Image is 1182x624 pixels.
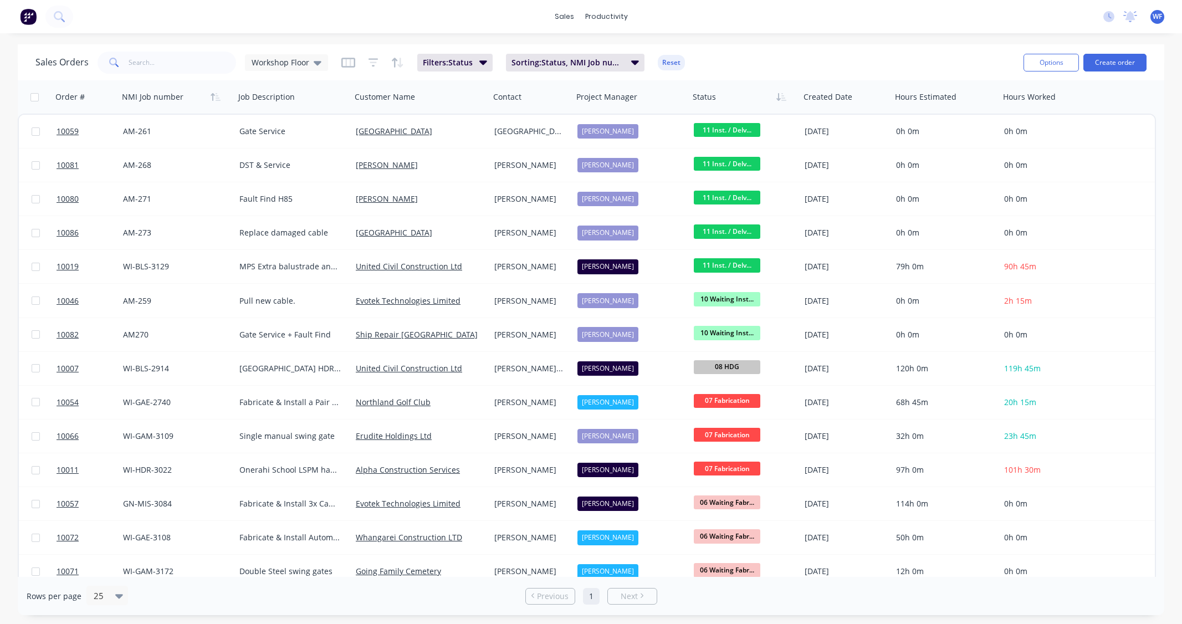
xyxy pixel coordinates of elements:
[494,227,565,238] div: [PERSON_NAME]
[55,91,85,103] div: Order #
[239,464,341,475] div: Onerahi School LSPM handrails
[123,431,225,442] div: WI-GAM-3109
[239,566,341,577] div: Double Steel swing gates
[57,363,79,374] span: 10007
[805,566,887,577] div: [DATE]
[896,464,990,475] div: 97h 0m
[123,126,225,137] div: AM-261
[57,431,79,442] span: 10066
[57,182,123,216] a: 10080
[896,532,990,543] div: 50h 0m
[494,295,565,306] div: [PERSON_NAME]
[694,123,760,137] span: 11 Inst. / Delv...
[356,160,418,170] a: [PERSON_NAME]
[694,360,760,374] span: 08 HDG
[1003,91,1056,103] div: Hours Worked
[521,588,662,605] ul: Pagination
[57,487,123,520] a: 10057
[577,564,638,579] div: [PERSON_NAME]
[123,464,225,475] div: WI-HDR-3022
[239,397,341,408] div: Fabricate & Install a Pair of Automatic Solar Powered Swing Gates
[417,54,493,71] button: Filters:Status
[805,329,887,340] div: [DATE]
[57,521,123,554] a: 10072
[494,126,565,137] div: [GEOGRAPHIC_DATA]
[494,160,565,171] div: [PERSON_NAME]
[57,149,123,182] a: 10081
[123,227,225,238] div: AM-273
[577,463,638,477] div: [PERSON_NAME]
[123,295,225,306] div: AM-259
[1024,54,1079,71] button: Options
[494,363,565,374] div: [PERSON_NAME] van der [PERSON_NAME]
[1004,160,1027,170] span: 0h 0m
[694,157,760,171] span: 11 Inst. / Delv...
[511,57,625,68] span: Sorting: Status, NMI Job number
[580,8,633,25] div: productivity
[494,193,565,204] div: [PERSON_NAME]
[577,158,638,172] div: [PERSON_NAME]
[123,397,225,408] div: WI-GAE-2740
[20,8,37,25] img: Factory
[35,57,89,68] h1: Sales Orders
[356,397,431,407] a: Northland Golf Club
[57,464,79,475] span: 10011
[57,115,123,148] a: 10059
[577,259,638,274] div: [PERSON_NAME]
[805,126,887,137] div: [DATE]
[123,329,225,340] div: AM270
[239,160,341,171] div: DST & Service
[805,160,887,171] div: [DATE]
[57,261,79,272] span: 10019
[57,329,79,340] span: 10082
[356,532,462,543] a: Whangarei Construction LTD
[1004,566,1027,576] span: 0h 0m
[694,428,760,442] span: 07 Fabrication
[694,394,760,408] span: 07 Fabrication
[526,591,575,602] a: Previous page
[1004,261,1036,272] span: 90h 45m
[356,261,462,272] a: United Civil Construction Ltd
[57,227,79,238] span: 10086
[239,532,341,543] div: Fabricate & Install Automatic Sliding Gate
[423,57,473,68] span: Filters: Status
[123,160,225,171] div: AM-268
[1004,498,1027,509] span: 0h 0m
[805,295,887,306] div: [DATE]
[123,532,225,543] div: WI-GAE-3108
[805,498,887,509] div: [DATE]
[239,295,341,306] div: Pull new cable.
[494,498,565,509] div: [PERSON_NAME]
[57,160,79,171] span: 10081
[694,326,760,340] span: 10 Waiting Inst...
[129,52,237,74] input: Search...
[57,250,123,283] a: 10019
[896,261,990,272] div: 79h 0m
[896,160,990,171] div: 0h 0m
[896,193,990,204] div: 0h 0m
[123,363,225,374] div: WI-BLS-2914
[238,91,295,103] div: Job Description
[494,329,565,340] div: [PERSON_NAME]
[896,397,990,408] div: 68h 45m
[694,462,760,475] span: 07 Fabrication
[1004,464,1041,475] span: 101h 30m
[123,566,225,577] div: WI-GAM-3172
[356,126,432,136] a: [GEOGRAPHIC_DATA]
[356,227,432,238] a: [GEOGRAPHIC_DATA]
[57,352,123,385] a: 10007
[494,261,565,272] div: [PERSON_NAME]
[577,192,638,206] div: [PERSON_NAME]
[577,429,638,443] div: [PERSON_NAME]
[805,363,887,374] div: [DATE]
[1004,532,1027,543] span: 0h 0m
[239,431,341,442] div: Single manual swing gate
[57,397,79,408] span: 10054
[57,318,123,351] a: 10082
[57,284,123,318] a: 10046
[896,329,990,340] div: 0h 0m
[252,57,309,68] span: Workshop Floor
[1004,329,1027,340] span: 0h 0m
[356,295,460,306] a: Evotek Technologies Limited
[493,91,521,103] div: Contact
